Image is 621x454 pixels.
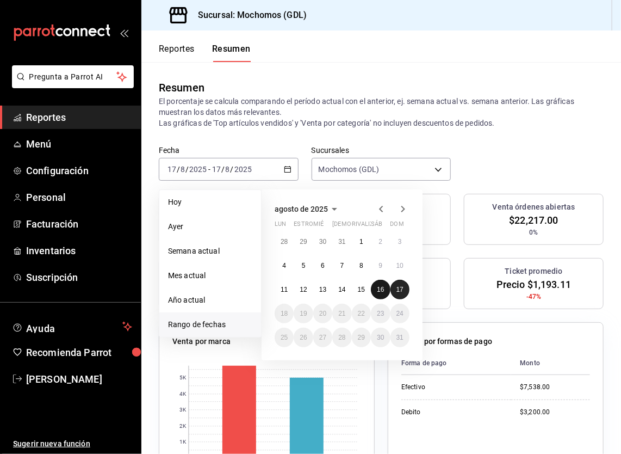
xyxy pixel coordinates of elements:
button: 25 de agosto de 2025 [275,328,294,347]
button: agosto de 2025 [275,203,341,216]
abbr: 31 de julio de 2025 [338,238,345,246]
span: 0% [530,228,538,237]
font: Facturación [26,218,78,230]
abbr: 2 de agosto de 2025 [378,238,382,246]
div: $7,538.00 [520,383,590,392]
div: Debito [401,408,488,417]
th: Monto [511,352,590,375]
div: $3,200.00 [520,408,590,417]
span: Año actual [168,295,252,306]
span: $22,217.00 [509,213,558,228]
abbr: 13 de agosto de 2025 [319,286,326,293]
abbr: 7 de agosto de 2025 [340,262,344,269]
button: 11 de agosto de 2025 [275,280,294,299]
abbr: 30 de julio de 2025 [319,238,326,246]
abbr: 12 de agosto de 2025 [300,286,307,293]
button: 29 de julio de 2025 [294,232,313,251]
button: 10 de agosto de 2025 [390,256,409,275]
button: 29 de agosto de 2025 [352,328,371,347]
abbr: 8 de agosto de 2025 [359,262,363,269]
input: -- [167,165,177,174]
input: ---- [189,165,207,174]
span: Mochomos (GDL) [319,164,380,175]
abbr: 16 de agosto de 2025 [377,286,384,293]
text: 4K [179,391,187,397]
font: Inventarios [26,245,76,256]
button: 19 de agosto de 2025 [294,304,313,323]
font: Personal [26,192,66,203]
button: 2 de agosto de 2025 [371,232,390,251]
span: Precio $1,193.11 [496,277,571,292]
abbr: 21 de agosto de 2025 [338,310,345,317]
button: 30 de julio de 2025 [313,232,332,251]
button: 30 de agosto de 2025 [371,328,390,347]
abbr: 25 de agosto de 2025 [281,334,288,341]
abbr: 14 de agosto de 2025 [338,286,345,293]
button: Pregunta a Parrot AI [12,65,134,88]
p: Venta por marca [172,336,231,347]
button: 15 de agosto de 2025 [352,280,371,299]
button: 23 de agosto de 2025 [371,304,390,323]
label: Sucursales [312,147,451,155]
span: agosto de 2025 [275,205,328,213]
font: Recomienda Parrot [26,347,111,358]
abbr: 30 de agosto de 2025 [377,334,384,341]
abbr: 15 de agosto de 2025 [358,286,365,293]
abbr: 10 de agosto de 2025 [396,262,403,269]
button: 9 de agosto de 2025 [371,256,390,275]
span: Hoy [168,197,252,208]
button: 20 de agosto de 2025 [313,304,332,323]
abbr: 23 de agosto de 2025 [377,310,384,317]
abbr: 31 de agosto de 2025 [396,334,403,341]
span: Mes actual [168,270,252,281]
abbr: 17 de agosto de 2025 [396,286,403,293]
span: Semana actual [168,246,252,257]
div: Pestañas de navegación [159,44,251,62]
abbr: 24 de agosto de 2025 [396,310,403,317]
span: / [185,165,189,174]
button: 28 de julio de 2025 [275,232,294,251]
abbr: 29 de agosto de 2025 [358,334,365,341]
span: Pregunta a Parrot AI [29,71,117,83]
abbr: domingo [390,220,404,232]
font: Menú [26,138,52,150]
button: 7 de agosto de 2025 [332,256,351,275]
button: Resumen [212,44,251,62]
font: Configuración [26,165,89,176]
button: 24 de agosto de 2025 [390,304,409,323]
abbr: 18 de agosto de 2025 [281,310,288,317]
button: 18 de agosto de 2025 [275,304,294,323]
a: Pregunta a Parrot AI [8,79,134,90]
span: -47% [526,292,542,302]
abbr: 1 de agosto de 2025 [359,238,363,246]
span: Ayer [168,221,252,232]
abbr: 11 de agosto de 2025 [281,286,288,293]
abbr: 22 de agosto de 2025 [358,310,365,317]
input: ---- [234,165,252,174]
p: El porcentaje se calcula comparando el período actual con el anterior, ej. semana actual vs. sema... [159,96,604,128]
button: 31 de julio de 2025 [332,232,351,251]
th: Forma de pago [401,352,511,375]
abbr: 9 de agosto de 2025 [378,262,382,269]
input: -- [212,165,221,174]
div: Resumen [159,79,204,96]
button: 6 de agosto de 2025 [313,256,332,275]
abbr: 19 de agosto de 2025 [300,310,307,317]
abbr: 28 de agosto de 2025 [338,334,345,341]
button: open_drawer_menu [120,28,128,37]
font: Sugerir nueva función [13,439,90,448]
label: Fecha [159,147,299,155]
button: 14 de agosto de 2025 [332,280,351,299]
text: 1K [179,439,187,445]
button: 4 de agosto de 2025 [275,256,294,275]
button: 27 de agosto de 2025 [313,328,332,347]
button: 13 de agosto de 2025 [313,280,332,299]
text: 3K [179,407,187,413]
abbr: miércoles [313,220,324,232]
abbr: jueves [332,220,396,232]
text: 2K [179,424,187,430]
abbr: sábado [371,220,382,232]
abbr: viernes [352,220,382,232]
button: 3 de agosto de 2025 [390,232,409,251]
text: 5K [179,375,187,381]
